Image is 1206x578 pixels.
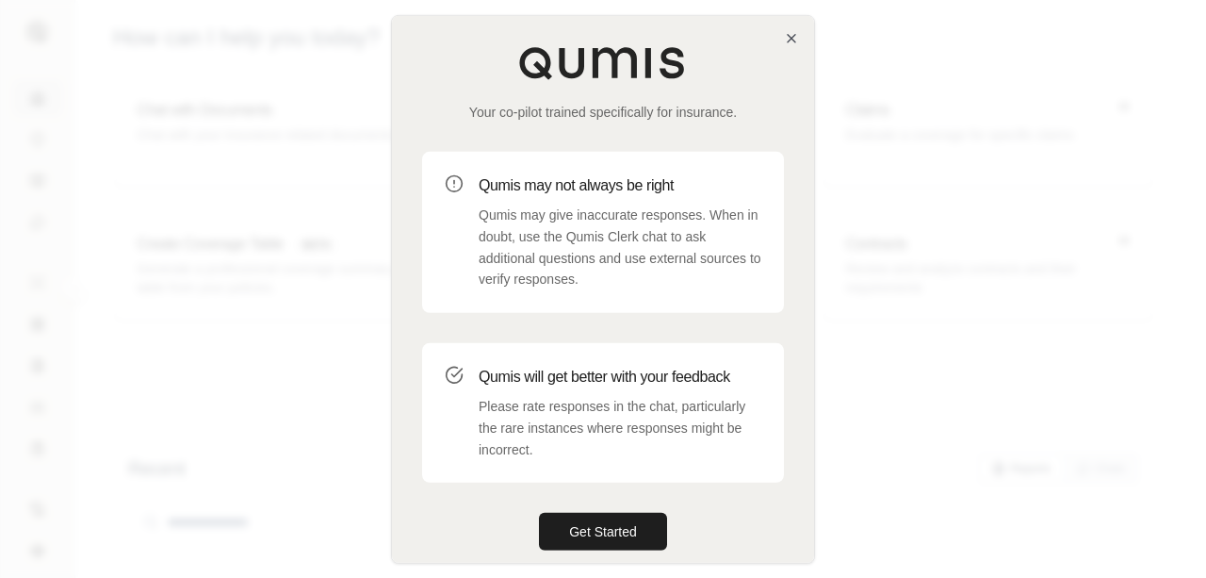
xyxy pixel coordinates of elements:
[479,365,761,388] h3: Qumis will get better with your feedback
[479,173,761,196] h3: Qumis may not always be right
[422,102,784,121] p: Your co-pilot trained specifically for insurance.
[539,513,667,551] button: Get Started
[479,204,761,289] p: Qumis may give inaccurate responses. When in doubt, use the Qumis Clerk chat to ask additional qu...
[518,45,688,79] img: Qumis Logo
[479,395,761,459] p: Please rate responses in the chat, particularly the rare instances where responses might be incor...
